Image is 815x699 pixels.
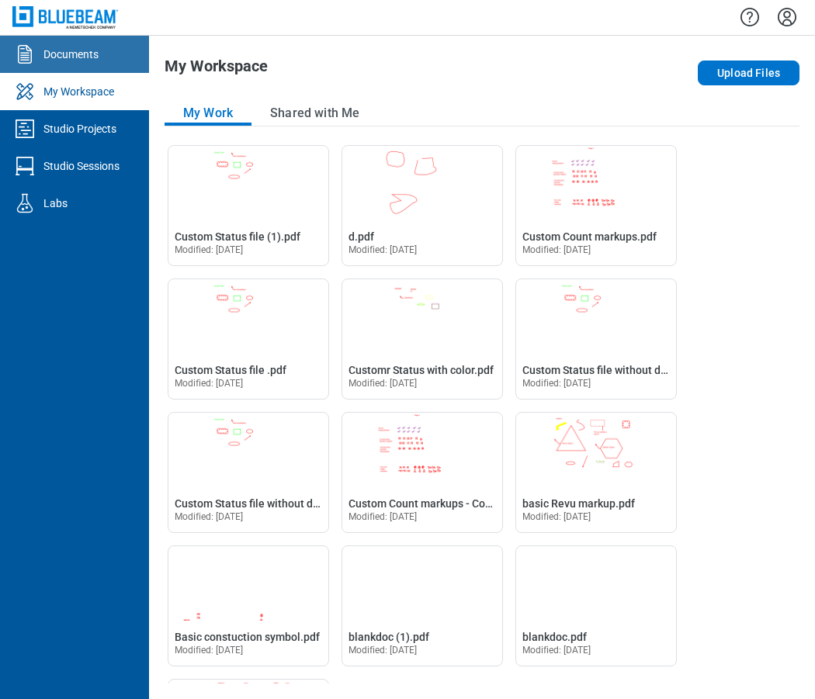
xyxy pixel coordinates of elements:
[522,244,591,255] span: Modified: [DATE]
[251,101,378,126] button: Shared with Me
[168,146,328,220] img: Custom Status file (1).pdf
[775,4,799,30] button: Settings
[698,61,799,85] button: Upload Files
[522,364,743,376] span: Custom Status file without default status.pdf
[175,378,244,389] span: Modified: [DATE]
[522,378,591,389] span: Modified: [DATE]
[516,413,676,487] img: basic Revu markup.pdf
[168,145,329,266] div: Open Custom Status file (1).pdf in Editor
[175,645,244,656] span: Modified: [DATE]
[168,279,328,354] img: Custom Status file .pdf
[175,364,286,376] span: Custom Status file .pdf
[349,378,418,389] span: Modified: [DATE]
[522,645,591,656] span: Modified: [DATE]
[43,121,116,137] div: Studio Projects
[515,145,677,266] div: Open Custom Count markups.pdf in Editor
[168,413,328,487] img: Custom Status file without default status - Copy.pdf
[516,546,676,621] img: blankdoc.pdf
[522,230,657,243] span: Custom Count markups.pdf
[515,412,677,533] div: Open basic Revu markup.pdf in Editor
[349,631,429,643] span: blankdoc (1).pdf
[165,101,251,126] button: My Work
[12,79,37,104] svg: My Workspace
[43,47,99,62] div: Documents
[522,497,635,510] span: basic Revu markup.pdf
[12,191,37,216] svg: Labs
[515,545,677,666] div: Open blankdoc.pdf in Editor
[349,230,374,243] span: d.pdf
[349,497,515,510] span: Custom Count markups - Copy.pdf
[43,158,120,174] div: Studio Sessions
[175,511,244,522] span: Modified: [DATE]
[522,511,591,522] span: Modified: [DATE]
[342,412,503,533] div: Open Custom Count markups - Copy.pdf in Editor
[165,57,268,82] h1: My Workspace
[516,146,676,220] img: Custom Count markups.pdf
[349,364,494,376] span: Customr Status with color.pdf
[168,279,329,400] div: Open Custom Status file .pdf in Editor
[175,631,320,643] span: Basic constuction symbol.pdf
[522,631,587,643] span: blankdoc.pdf
[342,545,503,666] div: Open blankdoc (1).pdf in Editor
[342,146,502,220] img: d.pdf
[175,230,300,243] span: Custom Status file (1).pdf
[515,279,677,400] div: Open Custom Status file without default status.pdf in Editor
[12,42,37,67] svg: Documents
[342,546,502,621] img: blankdoc (1).pdf
[342,279,502,354] img: Customr Status with color.pdf
[168,546,328,621] img: Basic constuction symbol.pdf
[342,279,503,400] div: Open Customr Status with color.pdf in Editor
[516,279,676,354] img: Custom Status file without default status.pdf
[342,413,502,487] img: Custom Count markups - Copy.pdf
[43,196,68,211] div: Labs
[349,244,418,255] span: Modified: [DATE]
[12,154,37,178] svg: Studio Sessions
[342,145,503,266] div: Open d.pdf in Editor
[349,645,418,656] span: Modified: [DATE]
[168,412,329,533] div: Open Custom Status file without default status - Copy.pdf in Editor
[43,84,114,99] div: My Workspace
[349,511,418,522] span: Modified: [DATE]
[168,545,329,666] div: Open Basic constuction symbol.pdf in Editor
[175,244,244,255] span: Modified: [DATE]
[12,116,37,141] svg: Studio Projects
[175,497,428,510] span: Custom Status file without default status - Copy.pdf
[12,6,118,29] img: Bluebeam, Inc.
